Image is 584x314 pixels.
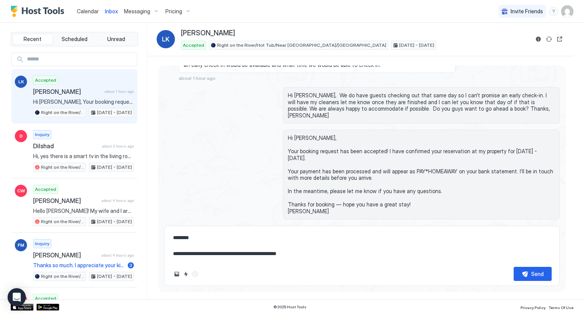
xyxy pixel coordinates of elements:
[534,35,543,44] button: Reservation information
[11,32,138,46] div: tab-group
[41,273,84,280] span: Right on the River/Hot Tub/Near [GEOGRAPHIC_DATA]/[GEOGRAPHIC_DATA]
[33,153,134,160] span: Hi, yes there is a smart tv in the living room and downstairs bedroom.
[183,42,204,49] span: Accepted
[35,77,56,84] span: Accepted
[77,8,99,14] span: Calendar
[17,187,25,194] span: CW
[77,7,99,15] a: Calendar
[273,304,306,309] span: © 2025 Host Tools
[107,36,125,43] span: Unread
[35,295,56,302] span: Accepted
[8,288,26,306] div: Open Intercom Messenger
[172,270,181,279] button: Upload image
[561,5,573,17] div: User profile
[165,8,182,15] span: Pricing
[549,305,573,310] span: Terms Of Use
[181,270,190,279] button: Quick reply
[514,267,552,281] button: Send
[33,98,134,105] span: Hi [PERSON_NAME], Your booking request has been accepted! I have confirmed your reservation at my...
[35,186,56,193] span: Accepted
[41,218,84,225] span: Right on the River/Hot Tub/Near [GEOGRAPHIC_DATA]/[GEOGRAPHIC_DATA]
[521,303,546,311] a: Privacy Policy
[97,164,132,171] span: [DATE] - [DATE]
[41,164,84,171] span: Right on the River/Hot Tub/Near [GEOGRAPHIC_DATA]/[GEOGRAPHIC_DATA]
[97,273,132,280] span: [DATE] - [DATE]
[33,208,134,214] span: Hello [PERSON_NAME]! My wife and I are going up there from [GEOGRAPHIC_DATA], [GEOGRAPHIC_DATA], ...
[105,8,118,14] span: Inbox
[549,7,558,16] div: menu
[62,36,87,43] span: Scheduled
[521,305,546,310] span: Privacy Policy
[217,42,386,49] span: Right on the River/Hot Tub/Near [GEOGRAPHIC_DATA]/[GEOGRAPHIC_DATA]
[33,262,125,269] span: Thanks so much. I appreciate your kindness. I'll share w my travel buddy.
[102,144,134,149] span: about 2 hours ago
[179,75,216,81] span: about 1 hour ago
[288,92,555,119] span: Hi [PERSON_NAME], We do have guests checking out that same day so I can't promise an early check-...
[102,253,134,258] span: about 4 hours ago
[24,36,41,43] span: Recent
[33,142,99,150] span: Dilshad
[18,78,24,85] span: LK
[555,35,564,44] button: Open reservation
[531,270,544,278] div: Send
[24,53,137,66] input: Input Field
[17,242,24,249] span: FM
[97,218,132,225] span: [DATE] - [DATE]
[35,240,49,247] span: Inquiry
[181,29,235,38] span: [PERSON_NAME]
[102,198,134,203] span: about 4 hours ago
[13,34,53,44] button: Recent
[129,262,132,268] span: 3
[96,34,136,44] button: Unread
[33,88,102,95] span: [PERSON_NAME]
[41,109,84,116] span: Right on the River/Hot Tub/Near [GEOGRAPHIC_DATA]/[GEOGRAPHIC_DATA]
[35,131,49,138] span: Inquiry
[19,133,23,140] span: D
[11,6,68,17] a: Host Tools Logo
[544,35,554,44] button: Sync reservation
[97,109,132,116] span: [DATE] - [DATE]
[33,251,98,259] span: [PERSON_NAME]
[549,303,573,311] a: Terms Of Use
[33,197,98,205] span: [PERSON_NAME]
[54,34,95,44] button: Scheduled
[105,89,134,94] span: about 1 hour ago
[124,8,150,15] span: Messaging
[105,7,118,15] a: Inbox
[11,304,33,311] a: App Store
[36,304,59,311] a: Google Play Store
[162,35,170,44] span: LK
[399,42,434,49] span: [DATE] - [DATE]
[511,8,543,15] span: Invite Friends
[288,135,555,214] span: Hi [PERSON_NAME], Your booking request has been accepted! I have confirmed your reservation at my...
